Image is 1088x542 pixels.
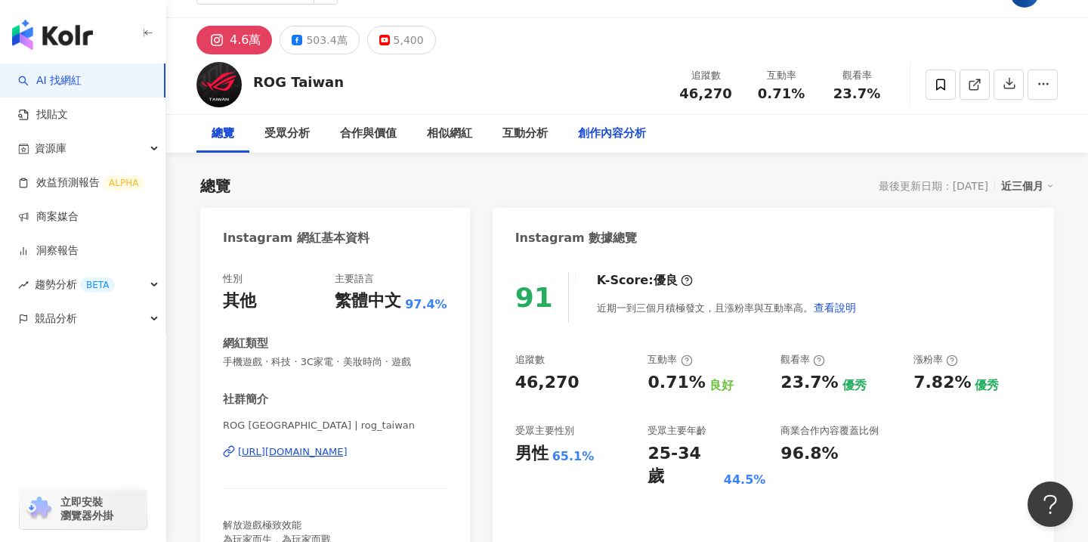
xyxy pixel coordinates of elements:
[18,243,79,259] a: 洞察報告
[780,353,825,367] div: 觀看率
[648,353,692,367] div: 互動率
[20,488,147,529] a: chrome extension立即安裝 瀏覽器外掛
[223,336,268,352] div: 網紅類型
[196,26,272,54] button: 4.6萬
[340,125,397,143] div: 合作與價值
[335,272,374,286] div: 主要語言
[35,302,77,336] span: 競品分析
[212,125,234,143] div: 總覽
[814,302,856,314] span: 查看說明
[12,20,93,50] img: logo
[724,472,766,488] div: 44.5%
[975,377,999,394] div: 優秀
[578,125,646,143] div: 創作內容分析
[280,26,359,54] button: 503.4萬
[515,371,580,395] div: 46,270
[427,125,472,143] div: 相似網紅
[502,125,548,143] div: 互動分析
[223,392,268,407] div: 社群簡介
[223,445,447,459] a: [URL][DOMAIN_NAME]
[654,272,678,289] div: 優良
[648,424,706,438] div: 受眾主要年齡
[306,29,347,51] div: 503.4萬
[200,175,230,197] div: 總覽
[18,280,29,290] span: rise
[264,125,310,143] div: 受眾分析
[515,282,553,313] div: 91
[24,497,54,521] img: chrome extension
[223,230,369,246] div: Instagram 網紅基本資料
[18,209,79,225] a: 商案媒合
[223,419,447,432] span: ROG [GEOGRAPHIC_DATA] | rog_taiwan
[223,290,256,313] div: 其他
[253,73,344,91] div: ROG Taiwan
[913,371,971,395] div: 7.82%
[80,277,115,293] div: BETA
[879,180,988,192] div: 最後更新日期：[DATE]
[1028,482,1073,527] iframe: Help Scout Beacon - Open
[597,293,857,323] div: 近期一到三個月積極發文，且漲粉率與互動率高。
[597,272,693,289] div: K-Score :
[709,377,734,394] div: 良好
[552,448,595,465] div: 65.1%
[780,424,879,438] div: 商業合作內容覆蓋比例
[35,268,115,302] span: 趨勢分析
[18,107,68,122] a: 找貼文
[677,68,734,83] div: 追蹤數
[648,371,705,395] div: 0.71%
[18,175,144,190] a: 效益預測報告ALPHA
[515,353,545,367] div: 追蹤數
[367,26,436,54] button: 5,400
[828,68,886,83] div: 觀看率
[238,445,348,459] div: [URL][DOMAIN_NAME]
[335,290,401,313] div: 繁體中文
[913,353,958,367] div: 漲粉率
[35,132,66,166] span: 資源庫
[394,29,424,51] div: 5,400
[405,296,447,313] span: 97.4%
[842,377,867,394] div: 優秀
[230,29,261,51] div: 4.6萬
[515,424,574,438] div: 受眾主要性別
[753,68,810,83] div: 互動率
[515,230,638,246] div: Instagram 數據總覽
[60,495,113,522] span: 立即安裝 瀏覽器外掛
[648,442,719,489] div: 25-34 歲
[758,86,805,101] span: 0.71%
[780,442,838,466] div: 96.8%
[515,442,549,466] div: 男性
[679,85,731,101] span: 46,270
[223,272,243,286] div: 性別
[780,371,838,395] div: 23.7%
[18,73,82,88] a: searchAI 找網紅
[833,86,880,101] span: 23.7%
[813,293,857,323] button: 查看說明
[1001,176,1054,196] div: 近三個月
[223,355,447,369] span: 手機遊戲 · 科技 · 3C家電 · 美妝時尚 · 遊戲
[196,62,242,107] img: KOL Avatar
